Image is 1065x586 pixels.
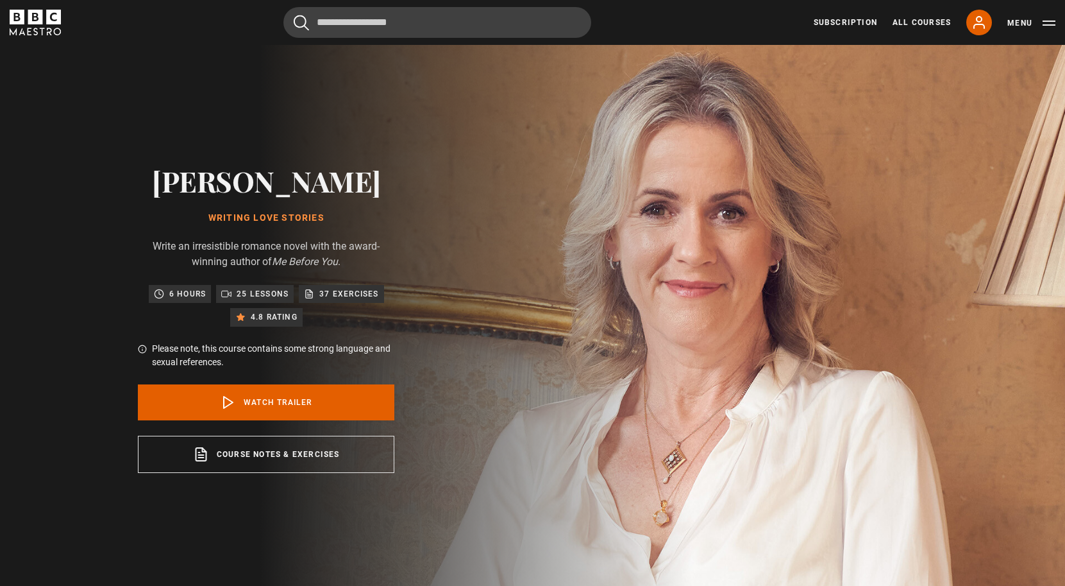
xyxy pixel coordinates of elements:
[1007,17,1055,30] button: Toggle navigation
[138,164,394,197] h2: [PERSON_NAME]
[169,288,206,300] p: 6 hours
[319,288,378,300] p: 37 exercises
[893,17,951,28] a: All Courses
[138,213,394,223] h1: Writing Love Stories
[272,255,338,268] i: Me Before You
[138,384,394,420] a: Watch Trailer
[10,10,61,35] svg: BBC Maestro
[251,311,298,323] p: 4.8 rating
[152,342,394,369] p: Please note, this course contains some strong language and sexual references.
[138,436,394,473] a: Course notes & exercises
[237,288,289,300] p: 25 lessons
[138,239,394,270] p: Write an irresistible romance novel with the award-winning author of .
[283,7,591,38] input: Search
[814,17,877,28] a: Subscription
[294,15,309,31] button: Submit the search query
